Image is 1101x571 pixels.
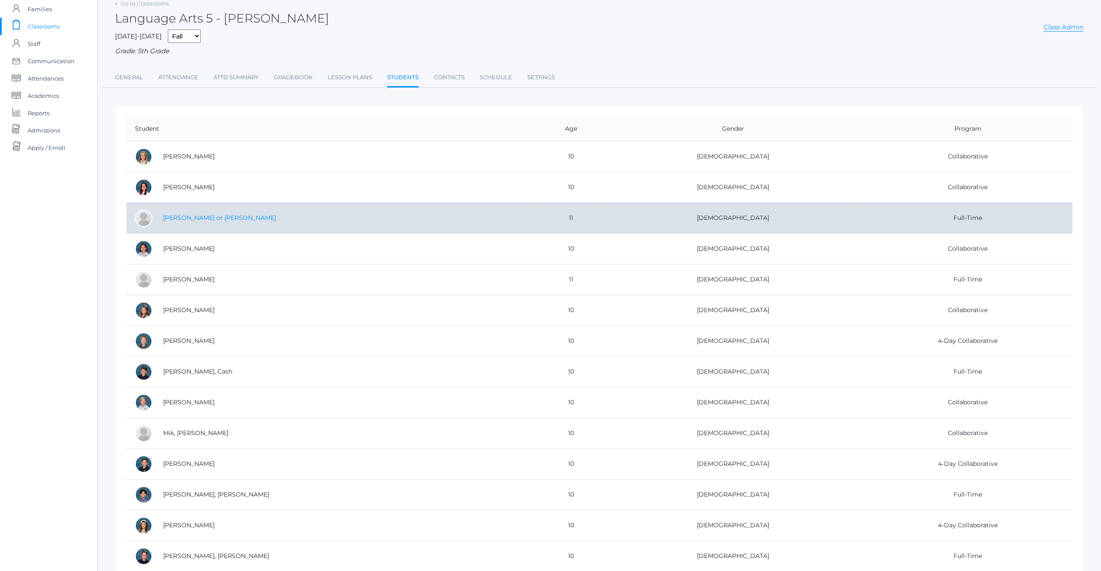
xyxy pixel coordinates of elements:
[135,548,152,565] div: Ryder Roberts
[163,460,215,468] a: [PERSON_NAME]
[533,203,603,233] td: 11
[857,172,1072,203] td: Collaborative
[1043,23,1084,32] a: Class Admin
[533,264,603,295] td: 11
[163,306,215,314] a: [PERSON_NAME]
[135,332,152,350] div: Grant Hein
[28,122,60,139] span: Admissions
[28,70,64,87] span: Attendances
[533,233,603,264] td: 10
[135,455,152,473] div: Aiden Oceguera
[163,152,215,160] a: [PERSON_NAME]
[603,203,857,233] td: [DEMOGRAPHIC_DATA]
[163,429,228,437] a: Mik, [PERSON_NAME]
[533,479,603,510] td: 10
[603,510,857,541] td: [DEMOGRAPHIC_DATA]
[603,172,857,203] td: [DEMOGRAPHIC_DATA]
[857,233,1072,264] td: Collaborative
[213,69,259,86] a: Attd Summary
[533,295,603,326] td: 10
[135,210,152,227] div: Thomas or Tom Cope
[857,418,1072,448] td: Collaborative
[527,69,555,86] a: Settings
[135,425,152,442] div: Hadley Mik
[28,139,65,156] span: Apply / Enroll
[274,69,312,86] a: Gradebook
[857,264,1072,295] td: Full-Time
[603,448,857,479] td: [DEMOGRAPHIC_DATA]
[533,356,603,387] td: 10
[857,448,1072,479] td: 4-Day Collaborative
[857,116,1072,142] th: Program
[135,271,152,288] div: Wyatt Ferris
[434,69,465,86] a: Contacts
[603,233,857,264] td: [DEMOGRAPHIC_DATA]
[158,69,198,86] a: Attendance
[135,240,152,258] div: Esperanza Ewing
[135,179,152,196] div: Grace Carpenter
[603,326,857,356] td: [DEMOGRAPHIC_DATA]
[603,387,857,418] td: [DEMOGRAPHIC_DATA]
[115,46,1084,56] div: Grade: 5th Grade
[857,387,1072,418] td: Collaborative
[135,302,152,319] div: Louisa Hamilton
[28,87,59,104] span: Academics
[480,69,512,86] a: Schedule
[603,116,857,142] th: Gender
[603,141,857,172] td: [DEMOGRAPHIC_DATA]
[28,35,40,52] span: Staff
[857,479,1072,510] td: Full-Time
[857,326,1072,356] td: 4-Day Collaborative
[857,510,1072,541] td: 4-Day Collaborative
[857,356,1072,387] td: Full-Time
[533,141,603,172] td: 10
[857,141,1072,172] td: Collaborative
[533,172,603,203] td: 10
[163,490,269,498] a: [PERSON_NAME], [PERSON_NAME]
[533,116,603,142] th: Age
[135,394,152,411] div: Peter Laubacher
[857,295,1072,326] td: Collaborative
[28,104,49,122] span: Reports
[115,12,329,25] h2: Language Arts 5 - [PERSON_NAME]
[163,398,215,406] a: [PERSON_NAME]
[135,363,152,381] div: Cash Kilian
[533,510,603,541] td: 10
[163,275,215,283] a: [PERSON_NAME]
[603,418,857,448] td: [DEMOGRAPHIC_DATA]
[115,32,162,40] span: [DATE]-[DATE]
[603,479,857,510] td: [DEMOGRAPHIC_DATA]
[163,245,215,252] a: [PERSON_NAME]
[163,214,276,222] a: [PERSON_NAME] or [PERSON_NAME]
[163,337,215,345] a: [PERSON_NAME]
[603,356,857,387] td: [DEMOGRAPHIC_DATA]
[163,552,269,560] a: [PERSON_NAME], [PERSON_NAME]
[126,116,533,142] th: Student
[28,18,60,35] span: Classrooms
[28,0,52,18] span: Families
[115,69,143,86] a: General
[163,521,215,529] a: [PERSON_NAME]
[533,418,603,448] td: 10
[135,486,152,503] div: Hudson Purser
[163,183,215,191] a: [PERSON_NAME]
[603,295,857,326] td: [DEMOGRAPHIC_DATA]
[327,69,372,86] a: Lesson Plans
[603,264,857,295] td: [DEMOGRAPHIC_DATA]
[533,326,603,356] td: 10
[533,387,603,418] td: 10
[135,517,152,534] div: Reagan Reynolds
[163,368,232,375] a: [PERSON_NAME], Cash
[28,52,74,70] span: Communication
[857,203,1072,233] td: Full-Time
[135,148,152,165] div: Paige Albanese
[387,69,419,87] a: Students
[533,448,603,479] td: 10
